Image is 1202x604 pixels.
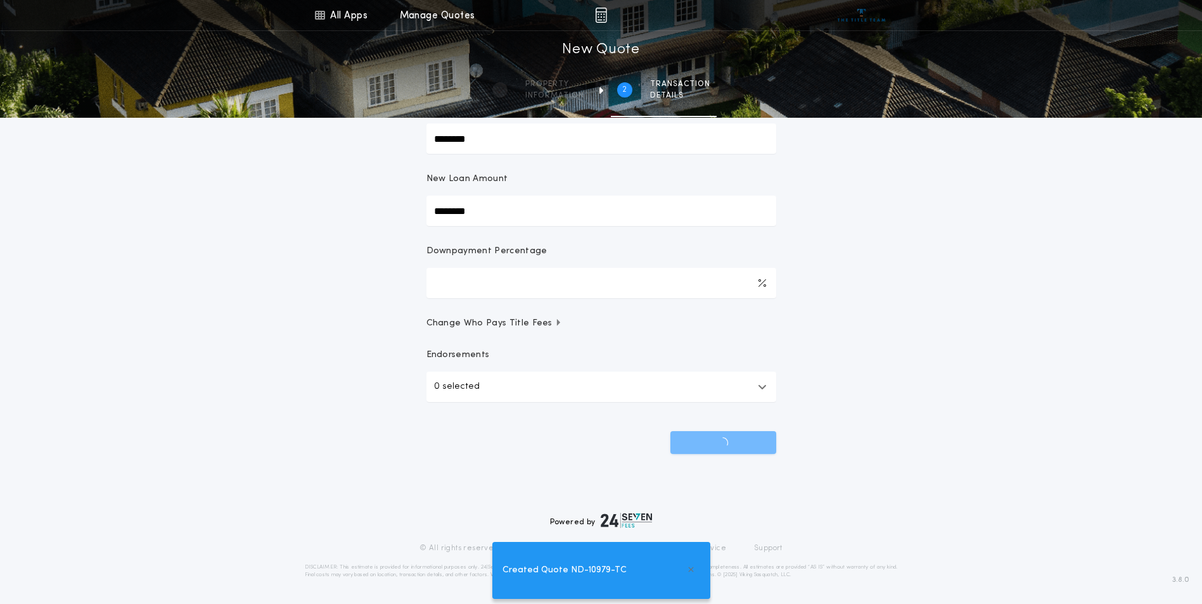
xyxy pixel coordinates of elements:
button: 0 selected [426,372,776,402]
img: vs-icon [838,9,885,22]
span: details [650,91,710,101]
h2: 2 [622,85,627,95]
span: Property [525,79,584,89]
img: logo [601,513,653,528]
span: information [525,91,584,101]
input: New Loan Amount [426,196,776,226]
span: Change Who Pays Title Fees [426,317,563,330]
img: img [595,8,607,23]
span: Transaction [650,79,710,89]
p: 0 selected [434,379,480,394]
span: Created Quote ND-10979-TC [502,563,627,577]
input: Sale Price [426,123,776,154]
p: Endorsements [426,349,776,362]
p: New Loan Amount [426,173,508,186]
h1: New Quote [562,40,639,60]
p: Downpayment Percentage [426,245,547,258]
button: Change Who Pays Title Fees [426,317,776,330]
input: Downpayment Percentage [426,268,776,298]
div: Powered by [550,513,653,528]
